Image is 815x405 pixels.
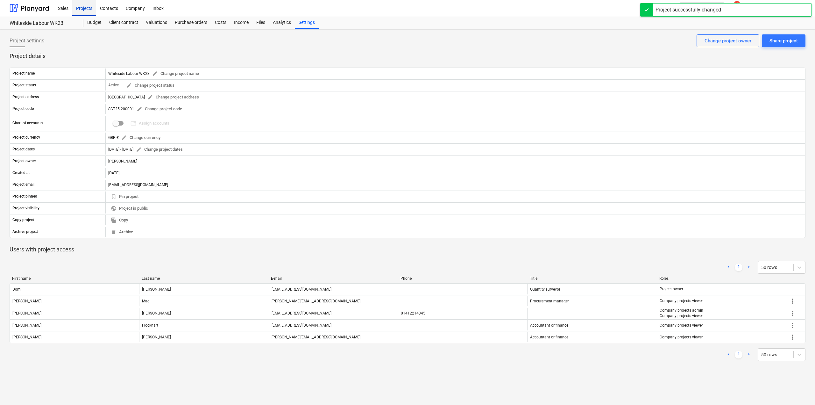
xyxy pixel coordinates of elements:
span: Change project name [152,70,199,77]
div: First name [12,276,137,281]
p: Company projects viewer [660,323,703,328]
button: Change project status [124,81,177,90]
div: Settings [295,16,319,29]
span: Procurement manager [530,299,569,303]
div: Phone [400,276,525,281]
p: Users with project access [10,246,805,253]
a: Client contract [105,16,142,29]
button: Change project code [134,104,185,114]
button: Change project owner [697,34,759,47]
span: Change project status [126,82,174,89]
div: [PERSON_NAME] [12,299,41,303]
div: [PERSON_NAME] [142,335,171,339]
p: Project visibility [12,206,39,211]
span: public [111,206,117,211]
button: Archive [108,227,136,237]
span: Change project address [147,94,199,101]
a: Files [252,16,269,29]
span: Archive [111,228,133,236]
div: Whiteside Labour WK23 [10,20,76,27]
div: SCT25-200001 [108,104,185,114]
span: GBP £ [108,135,119,140]
div: [PERSON_NAME][EMAIL_ADDRESS][DOMAIN_NAME] [272,335,360,339]
span: edit [152,71,158,76]
div: [EMAIL_ADDRESS][DOMAIN_NAME] [105,180,805,190]
p: Project status [12,83,36,88]
div: [DATE] [105,168,805,178]
p: Project name [12,71,35,76]
div: Mac [142,299,149,303]
div: [PERSON_NAME] [105,156,805,166]
span: Accountant or finance [530,335,568,339]
button: Change currency [119,133,163,143]
p: Copy project [12,217,34,223]
button: Change project dates [133,145,185,155]
p: Company projects admin [660,308,703,313]
a: Purchase orders [171,16,211,29]
p: Chart of accounts [12,120,43,126]
a: Budget [83,16,105,29]
span: more_vert [789,297,797,305]
span: bookmark_border [111,194,117,199]
span: edit [126,83,132,88]
a: Page 1 is your current page [735,351,742,358]
button: Copy [108,215,131,225]
div: Roles [659,276,784,281]
div: Flockhart [142,323,158,328]
p: Project dates [12,147,35,152]
p: Project owner [12,158,36,164]
button: Share project [762,34,805,47]
div: [EMAIL_ADDRESS][DOMAIN_NAME] [272,323,331,328]
a: Previous page [725,351,732,358]
p: Company projects viewer [660,298,703,304]
button: Project is public [108,204,151,213]
div: Last name [142,276,266,281]
div: [PERSON_NAME] [142,287,171,292]
a: Income [230,16,252,29]
span: Pin project [111,193,138,200]
div: Change project owner [705,37,751,45]
span: edit [136,147,142,152]
p: Project address [12,94,39,100]
span: more_vert [789,309,797,317]
span: Quantity surveyor [530,287,560,292]
div: Project successfully changed [656,6,721,14]
div: [DATE] - [DATE] [108,147,133,152]
a: Next page [745,351,753,358]
div: [PERSON_NAME] [12,323,41,328]
button: Change project name [150,69,202,79]
span: Change project dates [136,146,183,153]
span: delete [111,229,117,235]
div: Whiteside Labour WK23 [108,69,202,79]
p: Project currency [12,135,40,140]
span: edit [121,135,127,141]
span: edit [137,106,142,112]
a: Page 1 is your current page [735,264,742,271]
p: Created at [12,170,30,176]
div: [PERSON_NAME] [12,311,41,315]
div: 01412214345 [401,311,425,315]
p: Project pinned [12,194,37,199]
p: Company projects viewer [660,335,703,340]
span: Copy [111,217,128,224]
p: Project code [12,106,34,112]
span: file_copy [111,217,117,223]
a: Next page [745,264,753,271]
span: Project settings [10,37,44,45]
span: Accountant or finance [530,323,568,328]
p: Archive project [12,229,38,235]
div: [EMAIL_ADDRESS][DOMAIN_NAME] [272,311,331,315]
div: [GEOGRAPHIC_DATA] [108,92,202,102]
p: Company projects viewer [660,313,703,319]
span: Change project code [137,105,182,113]
a: Analytics [269,16,295,29]
div: E-mail [271,276,395,281]
iframe: Chat Widget [783,374,815,405]
div: [PERSON_NAME][EMAIL_ADDRESS][DOMAIN_NAME] [272,299,360,303]
div: [EMAIL_ADDRESS][DOMAIN_NAME] [272,287,331,292]
div: Costs [211,16,230,29]
p: Project owner [660,286,683,292]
